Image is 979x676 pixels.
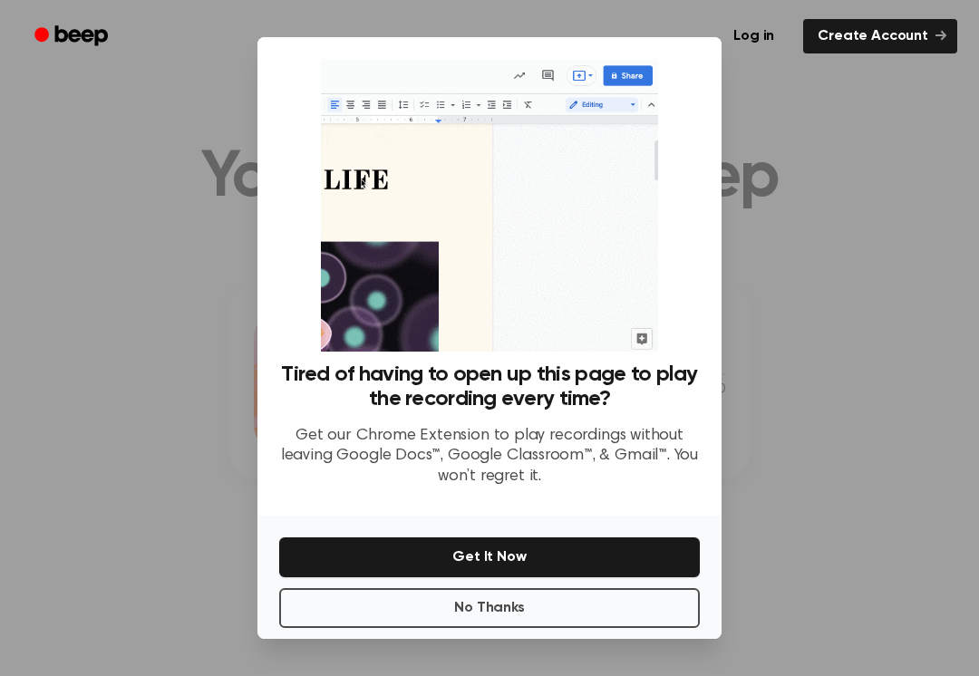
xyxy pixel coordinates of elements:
[715,15,792,57] a: Log in
[22,19,124,54] a: Beep
[321,59,657,352] img: Beep extension in action
[803,19,957,53] a: Create Account
[279,537,700,577] button: Get It Now
[279,426,700,488] p: Get our Chrome Extension to play recordings without leaving Google Docs™, Google Classroom™, & Gm...
[279,362,700,411] h3: Tired of having to open up this page to play the recording every time?
[279,588,700,628] button: No Thanks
